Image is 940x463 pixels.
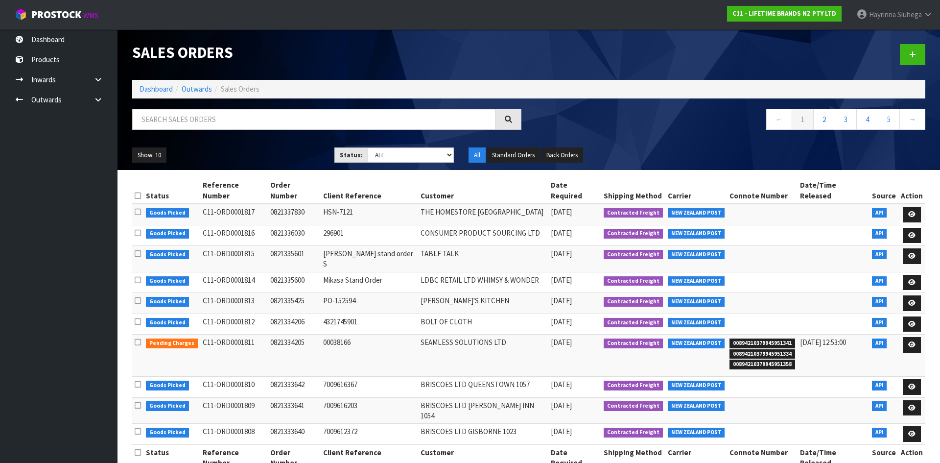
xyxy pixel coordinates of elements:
th: Reference Number [200,177,268,204]
th: Carrier [665,177,728,204]
th: Client Reference [321,177,419,204]
button: Back Orders [541,147,583,163]
span: API [872,318,887,328]
a: 5 [878,109,900,130]
strong: C11 - LIFETIME BRANDS NZ PTY LTD [732,9,836,18]
span: Siuhega [897,10,922,19]
span: Goods Picked [146,381,189,390]
span: NEW ZEALAND POST [668,318,725,328]
span: Goods Picked [146,276,189,286]
td: THE HOMESTORE [GEOGRAPHIC_DATA] [418,204,548,225]
td: PO-152594 [321,293,419,314]
td: 0821335425 [268,293,320,314]
span: 00894210379945951334 [729,349,795,359]
span: NEW ZEALAND POST [668,250,725,260]
button: Standard Orders [487,147,540,163]
td: 0821335601 [268,246,320,272]
a: C11 - LIFETIME BRANDS NZ PTY LTD [727,6,842,22]
td: BOLT OF CLOTH [418,314,548,335]
td: C11-ORD0001808 [200,424,268,445]
span: 00894210379945951358 [729,360,795,369]
span: API [872,250,887,260]
span: [DATE] [551,228,572,238]
span: [DATE] [551,338,572,347]
a: 4 [856,109,878,130]
td: CONSUMER PRODUCT SOURCING LTD [418,225,548,246]
span: Goods Picked [146,401,189,411]
span: [DATE] 12:53:00 [800,338,846,347]
span: Goods Picked [146,297,189,307]
span: [DATE] [551,249,572,258]
td: 7009616367 [321,377,419,398]
img: cube-alt.png [15,8,27,21]
td: [PERSON_NAME]'S KITCHEN [418,293,548,314]
td: TABLE TALK [418,246,548,272]
span: [DATE] [551,427,572,436]
th: Action [898,177,925,204]
td: [PERSON_NAME] stand order S [321,246,419,272]
td: 00038166 [321,335,419,377]
button: All [469,147,486,163]
span: [DATE] [551,296,572,305]
input: Search sales orders [132,109,496,130]
td: BRISCOES LTD GISBORNE 1023 [418,424,548,445]
span: NEW ZEALAND POST [668,428,725,438]
span: Sales Orders [221,84,259,94]
span: NEW ZEALAND POST [668,208,725,218]
button: Show: 10 [132,147,166,163]
td: C11-ORD0001816 [200,225,268,246]
span: [DATE] [551,317,572,326]
td: 7009616203 [321,397,419,424]
td: C11-ORD0001810 [200,377,268,398]
td: LDBC RETAIL LTD WHIMSY & WONDER [418,272,548,293]
span: API [872,229,887,239]
span: API [872,297,887,307]
td: BRISCOES LTD QUEENSTOWN 1057 [418,377,548,398]
a: Outwards [182,84,212,94]
span: Contracted Freight [604,250,663,260]
span: Contracted Freight [604,428,663,438]
span: [DATE] [551,380,572,389]
span: Goods Picked [146,318,189,328]
a: 2 [813,109,835,130]
span: Goods Picked [146,250,189,260]
h1: Sales Orders [132,44,521,61]
span: Contracted Freight [604,318,663,328]
span: Goods Picked [146,428,189,438]
th: Customer [418,177,548,204]
span: Contracted Freight [604,297,663,307]
span: Goods Picked [146,229,189,239]
td: C11-ORD0001809 [200,397,268,424]
td: HSN-7121 [321,204,419,225]
td: C11-ORD0001813 [200,293,268,314]
td: SEAMLESS SOLUTIONS LTD [418,335,548,377]
td: Mikasa Stand Order [321,272,419,293]
span: 00894210379945951341 [729,339,795,348]
span: API [872,208,887,218]
span: API [872,401,887,411]
th: Order Number [268,177,320,204]
td: 0821333641 [268,397,320,424]
span: [DATE] [551,275,572,285]
span: Hayrinna [869,10,896,19]
td: C11-ORD0001814 [200,272,268,293]
span: Contracted Freight [604,339,663,348]
span: NEW ZEALAND POST [668,229,725,239]
td: 7009612372 [321,424,419,445]
a: → [899,109,925,130]
span: NEW ZEALAND POST [668,381,725,390]
span: Contracted Freight [604,276,663,286]
span: API [872,339,887,348]
td: 0821334205 [268,335,320,377]
td: 0821335600 [268,272,320,293]
span: ProStock [31,8,81,21]
td: BRISCOES LTD [PERSON_NAME] INN 1054 [418,397,548,424]
small: WMS [83,11,98,20]
td: 4321745901 [321,314,419,335]
span: [DATE] [551,401,572,410]
span: API [872,381,887,390]
th: Shipping Method [601,177,665,204]
span: Goods Picked [146,208,189,218]
td: C11-ORD0001812 [200,314,268,335]
span: Pending Charges [146,339,198,348]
